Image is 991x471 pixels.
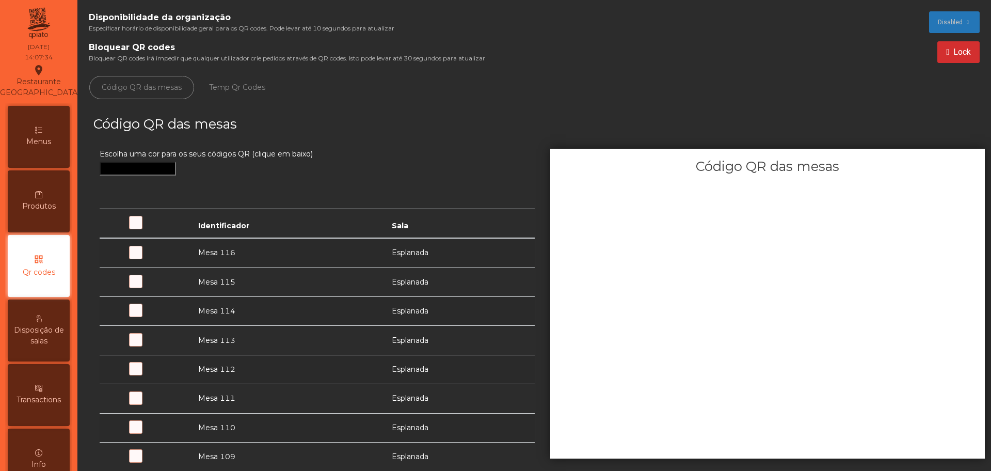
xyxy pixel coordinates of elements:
[192,355,385,384] td: Mesa 112
[192,209,385,238] th: Identificador
[386,384,535,413] td: Esplanada
[192,413,385,442] td: Mesa 110
[25,53,53,62] div: 14:07:34
[929,11,980,33] button: Disabled
[192,326,385,355] td: Mesa 113
[89,76,194,99] a: Código QR das mesas
[17,395,61,405] span: Transactions
[192,268,385,296] td: Mesa 115
[100,149,313,160] label: Escolha uma cor para os seus códigos QR (clique em baixo)
[26,5,51,41] img: qpiato
[28,42,50,52] div: [DATE]
[33,64,45,76] i: location_on
[192,384,385,413] td: Mesa 111
[23,267,55,278] span: Qr codes
[89,41,485,54] span: Bloquear QR codes
[192,296,385,325] td: Mesa 114
[10,325,67,347] span: Disposição de salas
[93,115,532,133] h3: Código QR das mesas
[386,268,535,296] td: Esplanada
[386,442,535,471] td: Esplanada
[938,18,963,27] span: Disabled
[22,201,56,212] span: Produtos
[197,76,278,99] a: Temp Qr Codes
[192,238,385,268] td: Mesa 116
[937,41,980,63] button: Lock
[192,442,385,471] td: Mesa 109
[89,11,394,24] span: Disponibilidade da organização
[31,459,46,470] span: Info
[89,54,485,63] span: Bloquear QR codes irá impedir que qualquer utilizador crie pedidos através de QR codes. Isto pode...
[550,157,985,176] h3: Código QR das mesas
[386,355,535,384] td: Esplanada
[89,24,394,33] span: Especificar horário de disponibilidade geral para os QR codes. Pode levar até 10 segundos para at...
[386,413,535,442] td: Esplanada
[386,296,535,325] td: Esplanada
[953,46,971,58] span: Lock
[34,254,44,264] i: qr_code
[386,326,535,355] td: Esplanada
[386,238,535,268] td: Esplanada
[26,136,51,147] span: Menus
[386,209,535,238] th: Sala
